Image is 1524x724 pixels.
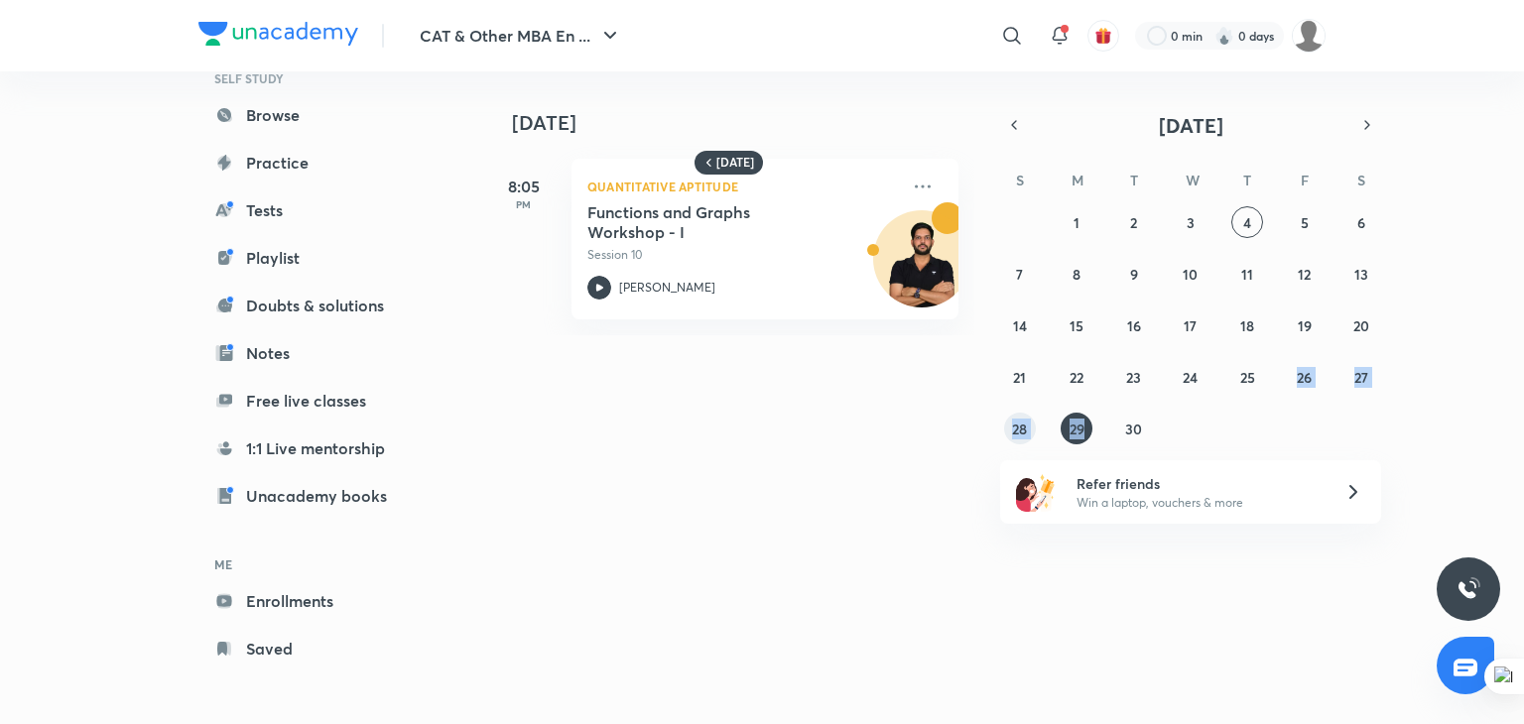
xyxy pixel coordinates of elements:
button: September 22, 2025 [1061,361,1092,393]
a: Company Logo [198,22,358,51]
h5: Functions and Graphs Workshop - I [587,202,834,242]
abbr: September 26, 2025 [1297,368,1312,387]
img: streak [1214,26,1234,46]
abbr: September 9, 2025 [1130,265,1138,284]
button: September 12, 2025 [1289,258,1321,290]
p: Session 10 [587,246,899,264]
a: Tests [198,190,429,230]
a: Free live classes [198,381,429,421]
button: September 10, 2025 [1175,258,1206,290]
button: September 30, 2025 [1118,413,1150,444]
button: September 24, 2025 [1175,361,1206,393]
h6: Refer friends [1077,473,1321,494]
abbr: Thursday [1243,171,1251,189]
abbr: September 28, 2025 [1012,420,1027,438]
abbr: Tuesday [1130,171,1138,189]
abbr: September 6, 2025 [1357,213,1365,232]
button: September 17, 2025 [1175,309,1206,341]
button: September 14, 2025 [1004,309,1036,341]
button: [DATE] [1028,111,1353,139]
button: September 3, 2025 [1175,206,1206,238]
abbr: September 8, 2025 [1073,265,1080,284]
h6: ME [198,547,429,581]
button: September 9, 2025 [1118,258,1150,290]
button: avatar [1087,20,1119,52]
img: avatar [1094,27,1112,45]
h4: [DATE] [512,111,978,135]
button: September 29, 2025 [1061,413,1092,444]
abbr: September 13, 2025 [1354,265,1368,284]
abbr: September 19, 2025 [1298,316,1312,335]
a: Saved [198,629,429,668]
button: September 21, 2025 [1004,361,1036,393]
button: CAT & Other MBA En ... [408,16,634,56]
abbr: September 5, 2025 [1301,213,1309,232]
abbr: September 22, 2025 [1070,368,1083,387]
abbr: September 3, 2025 [1187,213,1195,232]
button: September 7, 2025 [1004,258,1036,290]
img: referral [1016,472,1056,512]
button: September 2, 2025 [1118,206,1150,238]
h6: SELF STUDY [198,61,429,95]
abbr: September 23, 2025 [1126,368,1141,387]
img: ttu [1457,577,1480,601]
button: September 23, 2025 [1118,361,1150,393]
button: September 5, 2025 [1289,206,1321,238]
button: September 19, 2025 [1289,309,1321,341]
button: September 27, 2025 [1345,361,1377,393]
span: [DATE] [1159,112,1223,139]
button: September 15, 2025 [1061,309,1092,341]
button: September 26, 2025 [1289,361,1321,393]
abbr: September 2, 2025 [1130,213,1137,232]
abbr: September 27, 2025 [1354,368,1368,387]
abbr: Wednesday [1186,171,1200,189]
p: Win a laptop, vouchers & more [1077,494,1321,512]
h6: [DATE] [716,155,754,171]
p: PM [484,198,564,210]
button: September 18, 2025 [1231,309,1263,341]
abbr: September 20, 2025 [1353,316,1369,335]
img: keshav namdev [1292,19,1326,53]
a: Playlist [198,238,429,278]
abbr: September 11, 2025 [1241,265,1253,284]
abbr: September 4, 2025 [1243,213,1251,232]
button: September 8, 2025 [1061,258,1092,290]
button: September 11, 2025 [1231,258,1263,290]
abbr: September 29, 2025 [1070,420,1084,438]
button: September 1, 2025 [1061,206,1092,238]
button: September 28, 2025 [1004,413,1036,444]
abbr: September 7, 2025 [1016,265,1023,284]
button: September 25, 2025 [1231,361,1263,393]
abbr: September 21, 2025 [1013,368,1026,387]
abbr: September 25, 2025 [1240,368,1255,387]
button: September 4, 2025 [1231,206,1263,238]
button: September 6, 2025 [1345,206,1377,238]
a: 1:1 Live mentorship [198,428,429,468]
h5: 8:05 [484,175,564,198]
a: Browse [198,95,429,135]
button: September 13, 2025 [1345,258,1377,290]
abbr: September 14, 2025 [1013,316,1027,335]
abbr: September 15, 2025 [1070,316,1083,335]
abbr: September 1, 2025 [1074,213,1079,232]
abbr: September 12, 2025 [1298,265,1311,284]
abbr: September 24, 2025 [1183,368,1198,387]
button: September 16, 2025 [1118,309,1150,341]
abbr: Monday [1072,171,1083,189]
abbr: September 16, 2025 [1127,316,1141,335]
p: [PERSON_NAME] [619,279,715,297]
abbr: Saturday [1357,171,1365,189]
a: Unacademy books [198,476,429,516]
img: Company Logo [198,22,358,46]
a: Notes [198,333,429,373]
abbr: Friday [1301,171,1309,189]
abbr: September 10, 2025 [1183,265,1198,284]
abbr: September 18, 2025 [1240,316,1254,335]
abbr: September 17, 2025 [1184,316,1197,335]
abbr: September 30, 2025 [1125,420,1142,438]
a: Practice [198,143,429,182]
a: Doubts & solutions [198,286,429,325]
button: September 20, 2025 [1345,309,1377,341]
a: Enrollments [198,581,429,621]
img: Avatar [874,221,969,316]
